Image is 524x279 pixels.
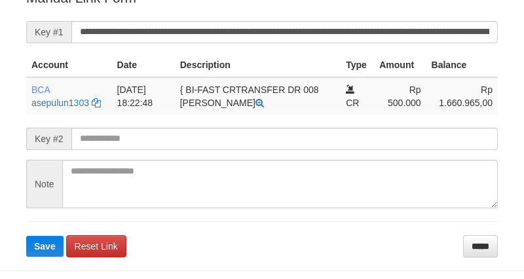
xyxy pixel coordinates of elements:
[34,241,56,251] span: Save
[75,241,118,251] span: Reset Link
[112,77,175,115] td: [DATE] 18:22:48
[26,236,64,257] button: Save
[374,77,426,115] td: Rp 500.000
[31,98,89,108] a: asepulun1303
[26,53,112,77] th: Account
[341,53,374,77] th: Type
[175,77,341,115] td: { BI-FAST CRTRANSFER DR 008 [PERSON_NAME]
[66,235,126,257] a: Reset Link
[426,53,498,77] th: Balance
[92,98,101,108] a: Copy asepulun1303 to clipboard
[26,160,62,208] span: Note
[346,98,359,108] span: CR
[31,84,50,95] span: BCA
[26,128,71,150] span: Key #2
[426,77,498,115] td: Rp 1.660.965,00
[26,21,71,43] span: Key #1
[175,53,341,77] th: Description
[112,53,175,77] th: Date
[374,53,426,77] th: Amount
